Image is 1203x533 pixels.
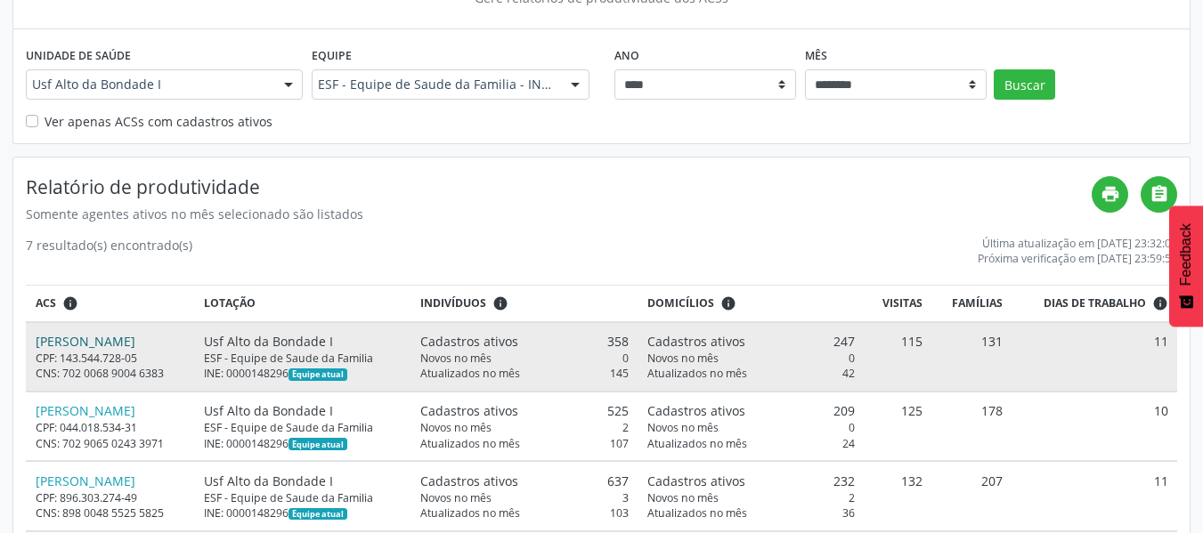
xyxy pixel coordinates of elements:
[36,366,186,381] div: CNS: 702 0068 9004 6383
[647,401,855,420] div: 209
[1012,392,1177,461] td: 10
[36,333,135,350] a: [PERSON_NAME]
[865,392,932,461] td: 125
[420,472,518,490] span: Cadastros ativos
[1169,206,1203,327] button: Feedback - Mostrar pesquisa
[26,205,1092,223] div: Somente agentes ativos no mês selecionado são listados
[647,472,745,490] span: Cadastros ativos
[420,490,492,505] span: Novos no mês
[932,461,1012,530] td: 207
[647,351,855,366] div: 0
[36,420,186,435] div: CPF: 044.018.534-31
[204,505,402,521] div: INE: 0000148296
[26,42,131,69] label: Unidade de saúde
[932,392,1012,461] td: 178
[1152,295,1168,311] i: Dias em que o(a) ACS fez pelo menos uma visita, ou ficha de cadastro individual ou cadastro domic...
[420,436,520,451] span: Atualizados no mês
[36,402,135,419] a: [PERSON_NAME]
[289,438,346,450] span: Esta é a equipe atual deste Agente
[647,332,855,351] div: 247
[420,351,492,366] span: Novos no mês
[647,490,855,505] div: 2
[36,505,186,521] div: CNS: 898 0048 5525 5825
[420,490,628,505] div: 3
[1101,184,1120,204] i: print
[420,366,628,381] div: 145
[32,76,266,93] span: Usf Alto da Bondade I
[647,366,747,381] span: Atualizados no mês
[647,420,855,435] div: 0
[647,472,855,490] div: 232
[492,295,508,311] i: <div class="text-left"> <div> <strong>Cadastros ativos:</strong> Cadastros que estão vinculados a...
[1150,184,1169,204] i: 
[647,295,714,311] span: Domicílios
[204,420,402,435] div: ESF - Equipe de Saude da Familia
[647,490,719,505] span: Novos no mês
[647,436,855,451] div: 24
[932,286,1012,322] th: Famílias
[62,295,78,311] i: ACSs que estiveram vinculados a uma UBS neste período, mesmo sem produtividade.
[204,472,402,490] div: Usf Alto da Bondade I
[978,236,1177,251] div: Última atualização em [DATE] 23:32:08
[420,295,486,311] span: Indivíduos
[289,508,346,521] span: Esta é a equipe atual deste Agente
[647,436,747,451] span: Atualizados no mês
[26,236,192,266] div: 7 resultado(s) encontrado(s)
[1092,176,1128,213] a: print
[204,366,402,381] div: INE: 0000148296
[865,286,932,322] th: Visitas
[36,472,135,489] a: [PERSON_NAME]
[204,351,402,366] div: ESF - Equipe de Saude da Familia
[647,351,719,366] span: Novos no mês
[420,505,520,521] span: Atualizados no mês
[647,420,719,435] span: Novos no mês
[420,436,628,451] div: 107
[1012,322,1177,392] td: 11
[420,472,628,490] div: 637
[805,42,827,69] label: Mês
[312,42,352,69] label: Equipe
[204,436,402,451] div: INE: 0000148296
[994,69,1055,100] button: Buscar
[420,420,492,435] span: Novos no mês
[647,505,747,521] span: Atualizados no mês
[978,251,1177,266] div: Próxima verificação em [DATE] 23:59:59
[420,351,628,366] div: 0
[204,401,402,420] div: Usf Alto da Bondade I
[647,401,745,420] span: Cadastros ativos
[318,76,552,93] span: ESF - Equipe de Saude da Familia - INE: 0000148296
[420,332,518,351] span: Cadastros ativos
[614,42,639,69] label: Ano
[865,322,932,392] td: 115
[420,332,628,351] div: 358
[204,490,402,505] div: ESF - Equipe de Saude da Familia
[204,332,402,351] div: Usf Alto da Bondade I
[45,112,272,131] label: Ver apenas ACSs com cadastros ativos
[647,505,855,521] div: 36
[420,401,628,420] div: 525
[720,295,736,311] i: <div class="text-left"> <div> <strong>Cadastros ativos:</strong> Cadastros que estão vinculados a...
[289,368,346,381] span: Esta é a equipe atual deste Agente
[36,490,186,505] div: CPF: 896.303.274-49
[1044,295,1146,311] span: Dias de trabalho
[865,461,932,530] td: 132
[647,332,745,351] span: Cadastros ativos
[420,505,628,521] div: 103
[36,295,56,311] span: ACS
[932,322,1012,392] td: 131
[420,366,520,381] span: Atualizados no mês
[36,351,186,366] div: CPF: 143.544.728-05
[26,176,1092,198] h4: Relatório de produtividade
[1178,223,1194,286] span: Feedback
[647,366,855,381] div: 42
[36,436,186,451] div: CNS: 702 9065 0243 3971
[420,420,628,435] div: 2
[195,286,411,322] th: Lotação
[1141,176,1177,213] a: 
[1012,461,1177,530] td: 11
[420,401,518,420] span: Cadastros ativos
